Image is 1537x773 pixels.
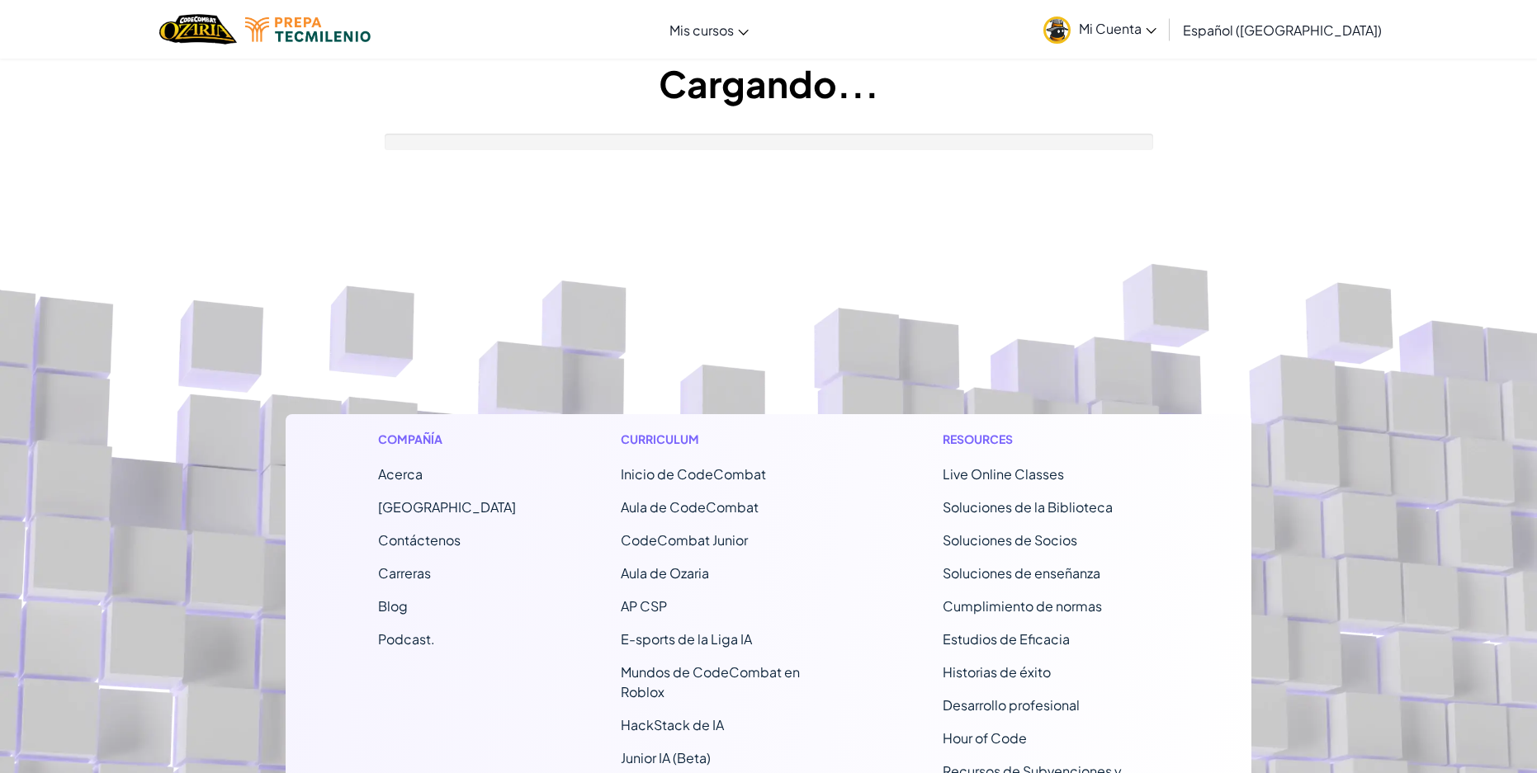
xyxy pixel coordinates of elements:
[378,498,516,516] a: [GEOGRAPHIC_DATA]
[378,531,461,549] span: Contáctenos
[943,498,1113,516] a: Soluciones de la Biblioteca
[378,564,431,582] a: Carreras
[159,12,236,46] a: Ozaria by CodeCombat logo
[621,749,711,766] a: Junior IA (Beta)
[621,498,759,516] a: Aula de CodeCombat
[378,630,435,648] a: Podcast.
[621,630,752,648] a: E-sports de la Liga IA
[1183,21,1382,39] span: Español ([GEOGRAPHIC_DATA])
[378,431,516,448] h1: Compañía
[1079,20,1156,37] span: Mi Cuenta
[159,12,236,46] img: Home
[1043,16,1071,44] img: avatar
[943,663,1051,681] a: Historias de éxito
[943,564,1100,582] a: Soluciones de enseñanza
[621,597,667,615] a: AP CSP
[943,431,1160,448] h1: Resources
[943,729,1027,747] a: Hour of Code
[378,597,408,615] a: Blog
[1035,3,1165,55] a: Mi Cuenta
[943,597,1102,615] a: Cumplimiento de normas
[943,630,1070,648] a: Estudios de Eficacia
[669,21,734,39] span: Mis cursos
[621,431,838,448] h1: Curriculum
[621,531,748,549] a: CodeCombat Junior
[378,465,423,483] a: Acerca
[621,716,724,733] a: HackStack de IA
[661,7,757,52] a: Mis cursos
[621,465,766,483] span: Inicio de CodeCombat
[943,465,1064,483] a: Live Online Classes
[621,663,800,700] a: Mundos de CodeCombat en Roblox
[621,564,709,582] a: Aula de Ozaria
[943,531,1077,549] a: Soluciones de Socios
[943,696,1080,714] a: Desarrollo profesional
[1175,7,1390,52] a: Español ([GEOGRAPHIC_DATA])
[245,17,371,42] img: Tecmilenio logo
